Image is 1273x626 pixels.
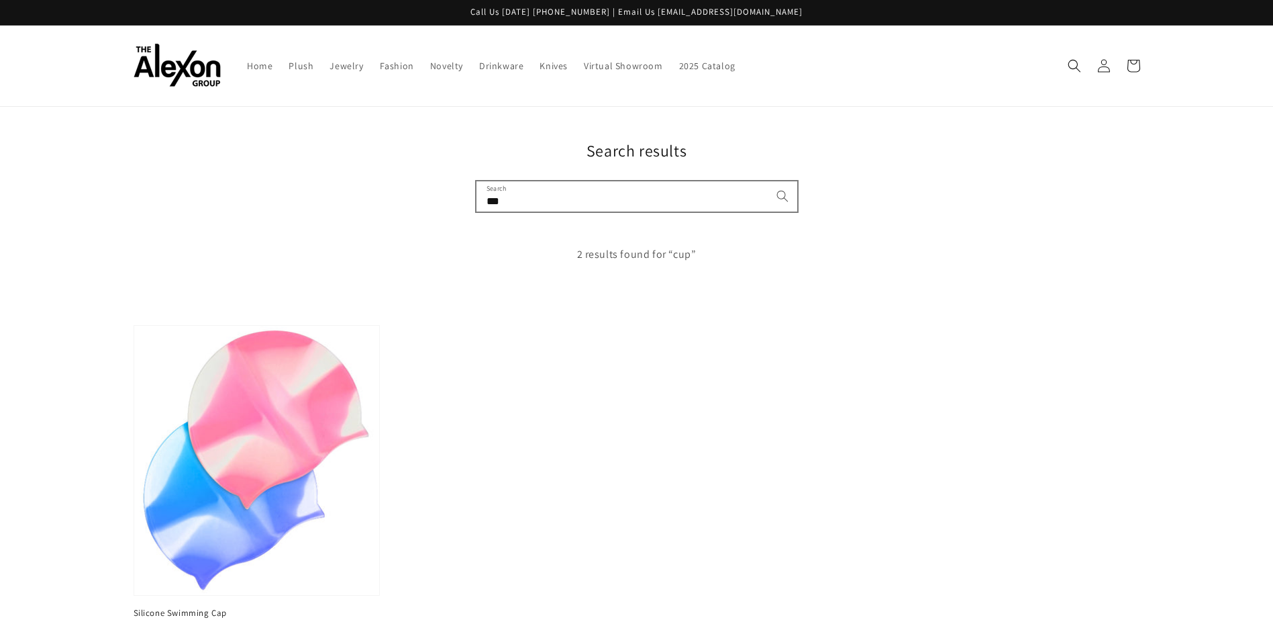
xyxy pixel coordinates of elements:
[380,60,414,72] span: Fashion
[247,60,272,72] span: Home
[281,52,321,80] a: Plush
[479,60,523,72] span: Drinkware
[584,60,663,72] span: Virtual Showroom
[239,52,281,80] a: Home
[134,326,380,595] img: Silicone Swimming Cap
[471,52,531,80] a: Drinkware
[430,60,463,72] span: Novelty
[134,140,1140,161] h1: Search results
[134,44,221,87] img: The Alexon Group
[321,52,371,80] a: Jewelry
[422,52,471,80] a: Novelty
[540,60,568,72] span: Knives
[531,52,576,80] a: Knives
[768,181,797,211] button: Search
[134,245,1140,265] p: 2 results found for “cup”
[1060,51,1089,81] summary: Search
[134,607,380,619] span: Silicone Swimming Cap
[679,60,735,72] span: 2025 Catalog
[289,60,313,72] span: Plush
[372,52,422,80] a: Fashion
[671,52,744,80] a: 2025 Catalog
[576,52,671,80] a: Virtual Showroom
[329,60,363,72] span: Jewelry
